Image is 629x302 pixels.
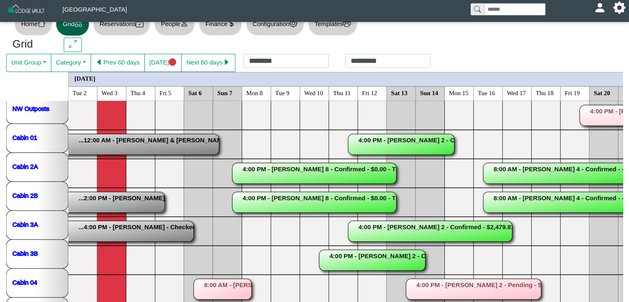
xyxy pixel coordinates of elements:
img: Z [7,3,46,18]
a: Cabin 01 [12,134,37,141]
h3: Grid [12,38,51,51]
svg: person fill [597,5,603,11]
text: Tue 16 [478,89,495,96]
button: arrows angle expand [64,38,81,53]
button: caret left fillPrev 60 days [91,54,145,72]
text: Sun 7 [218,89,233,96]
text: Fri 19 [565,89,580,96]
a: Cabin 2B [12,192,38,199]
text: Thu 18 [536,89,554,96]
text: Fri 12 [362,89,377,96]
a: Cabin 04 [12,278,37,285]
input: Check in [244,54,329,68]
text: Fri 5 [160,89,172,96]
svg: house [38,19,45,27]
svg: person [180,19,188,27]
svg: currency dollar [227,19,235,27]
a: NW Outposts [12,105,49,112]
svg: arrows angle expand [69,40,77,48]
text: Tue 9 [275,89,289,96]
text: Tue 2 [73,89,87,96]
button: Financecurrency dollar [199,13,242,36]
text: Sun 14 [420,89,438,96]
svg: circle fill [169,58,177,66]
svg: printer [343,19,351,27]
input: Check out [345,54,430,68]
text: [DATE] [74,75,96,81]
text: Wed 3 [102,89,117,96]
svg: grid [74,19,82,27]
button: Peopleperson [154,13,194,36]
button: Homehouse [14,13,52,36]
text: Sat 6 [189,89,202,96]
button: Category [51,54,91,72]
svg: caret left fill [96,58,103,66]
button: Gridgrid [56,13,89,36]
svg: calendar2 check [136,19,143,27]
text: Sat 13 [391,89,408,96]
text: Wed 17 [507,89,526,96]
text: Thu 11 [333,89,351,96]
svg: search [474,6,481,12]
button: Templatesprinter [308,13,357,36]
text: Mon 8 [246,89,263,96]
button: [DATE]circle fill [144,54,182,72]
a: Cabin 2A [12,163,38,170]
text: Sat 20 [594,89,610,96]
svg: gear [289,19,297,27]
button: Configurationgear [246,13,304,36]
a: Cabin 3B [12,249,38,256]
text: Thu 4 [131,89,146,96]
text: Mon 15 [449,89,469,96]
button: Unit Group [6,54,51,72]
svg: gear fill [616,5,622,11]
button: Reservationscalendar2 check [93,13,150,36]
text: Wed 10 [304,89,323,96]
a: Cabin 3A [12,221,38,228]
svg: caret right fill [222,58,230,66]
button: Next 60 dayscaret right fill [181,54,235,72]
